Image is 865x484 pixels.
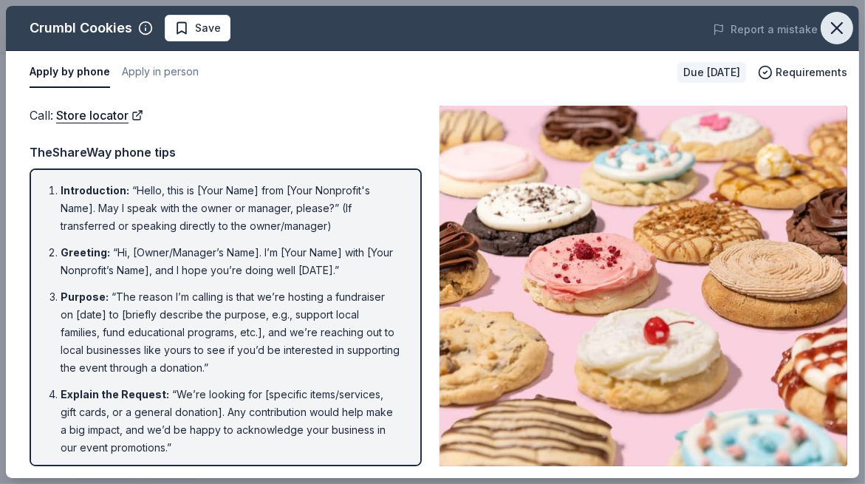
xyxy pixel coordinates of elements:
div: Due [DATE] [677,62,746,83]
button: Apply in person [122,57,199,88]
span: Introduction : [61,184,129,197]
li: “Hi, [Owner/Manager’s Name]. I’m [Your Name] with [Your Nonprofit’s Name], and I hope you’re doin... [61,244,400,279]
span: Explain the Request : [61,388,169,401]
button: Requirements [758,64,847,81]
button: Save [165,15,230,41]
div: Crumbl Cookies [30,16,132,40]
li: “The reason I’m calling is that we’re hosting a fundraiser on [date] to [briefly describe the pur... [61,288,400,377]
span: Requirements [776,64,847,81]
button: Report a mistake [713,21,818,38]
span: Purpose : [61,290,109,303]
div: Call : [30,106,422,125]
button: Apply by phone [30,57,110,88]
div: TheShareWay phone tips [30,143,422,162]
a: Store locator [56,106,143,125]
li: “We’re looking for [specific items/services, gift cards, or a general donation]. Any contribution... [61,386,400,457]
span: Greeting : [61,246,110,259]
span: Save [195,19,221,37]
img: Image for Crumbl Cookies [440,106,847,466]
li: “Hello, this is [Your Name] from [Your Nonprofit's Name]. May I speak with the owner or manager, ... [61,182,400,235]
